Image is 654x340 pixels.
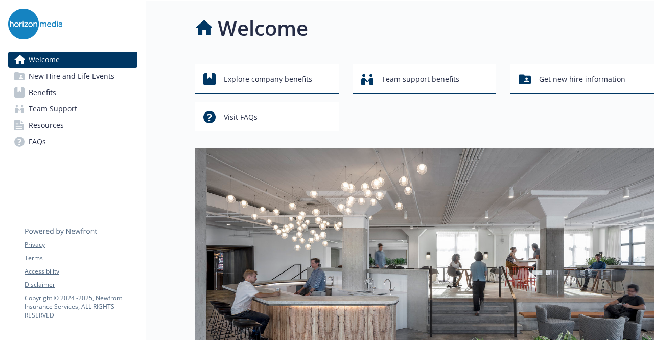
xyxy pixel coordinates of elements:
span: Explore company benefits [224,70,312,89]
a: Benefits [8,84,137,101]
span: Team support benefits [382,70,459,89]
button: Visit FAQs [195,102,339,131]
span: New Hire and Life Events [29,68,114,84]
span: Resources [29,117,64,133]
p: Copyright © 2024 - 2025 , Newfront Insurance Services, ALL RIGHTS RESERVED [25,293,137,320]
a: New Hire and Life Events [8,68,137,84]
a: Disclaimer [25,280,137,289]
a: FAQs [8,133,137,150]
button: Get new hire information [510,64,654,94]
span: Team Support [29,101,77,117]
span: Welcome [29,52,60,68]
span: FAQs [29,133,46,150]
span: Visit FAQs [224,107,258,127]
button: Explore company benefits [195,64,339,94]
span: Get new hire information [539,70,625,89]
a: Team Support [8,101,137,117]
a: Terms [25,254,137,263]
a: Accessibility [25,267,137,276]
button: Team support benefits [353,64,497,94]
h1: Welcome [218,13,308,43]
a: Privacy [25,240,137,250]
a: Welcome [8,52,137,68]
span: Benefits [29,84,56,101]
a: Resources [8,117,137,133]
